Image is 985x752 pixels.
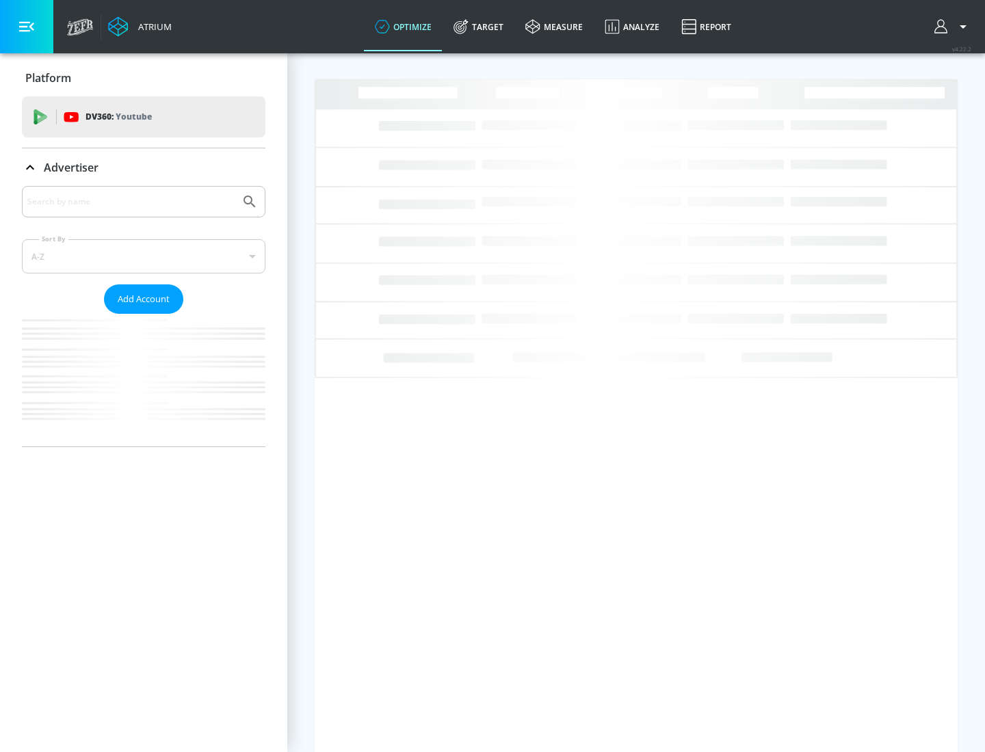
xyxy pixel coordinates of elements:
a: Atrium [108,16,172,37]
div: Advertiser [22,148,265,187]
nav: list of Advertiser [22,314,265,446]
span: v 4.22.2 [952,45,971,53]
label: Sort By [39,234,68,243]
a: Report [670,2,742,51]
a: Analyze [594,2,670,51]
p: Advertiser [44,160,98,175]
button: Add Account [104,284,183,314]
div: DV360: Youtube [22,96,265,137]
div: Advertiser [22,186,265,446]
div: Atrium [133,21,172,33]
a: optimize [364,2,443,51]
div: Platform [22,59,265,97]
p: Platform [25,70,71,85]
p: Youtube [116,109,152,124]
a: measure [514,2,594,51]
input: Search by name [27,193,235,211]
div: A-Z [22,239,265,273]
p: DV360: [86,109,152,124]
a: Target [443,2,514,51]
span: Add Account [118,291,170,307]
